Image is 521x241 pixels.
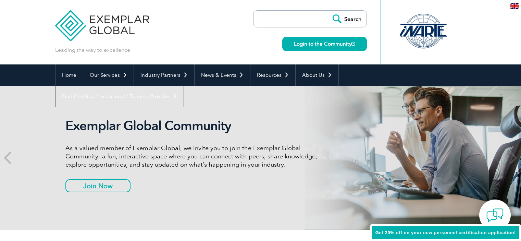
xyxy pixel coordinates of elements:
[65,179,131,192] a: Join Now
[55,46,130,54] p: Leading the way to excellence
[329,11,367,27] input: Search
[65,118,322,134] h2: Exemplar Global Community
[65,144,322,169] p: As a valued member of Exemplar Global, we invite you to join the Exemplar Global Community—a fun,...
[351,42,355,46] img: open_square.png
[510,3,519,9] img: en
[282,37,367,51] a: Login to the Community
[250,64,295,86] a: Resources
[486,207,504,224] img: contact-chat.png
[55,64,83,86] a: Home
[195,64,250,86] a: News & Events
[134,64,194,86] a: Industry Partners
[375,230,516,235] span: Get 20% off on your new personnel certification application!
[296,64,338,86] a: About Us
[83,64,134,86] a: Our Services
[55,86,184,107] a: Find Certified Professional / Training Provider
